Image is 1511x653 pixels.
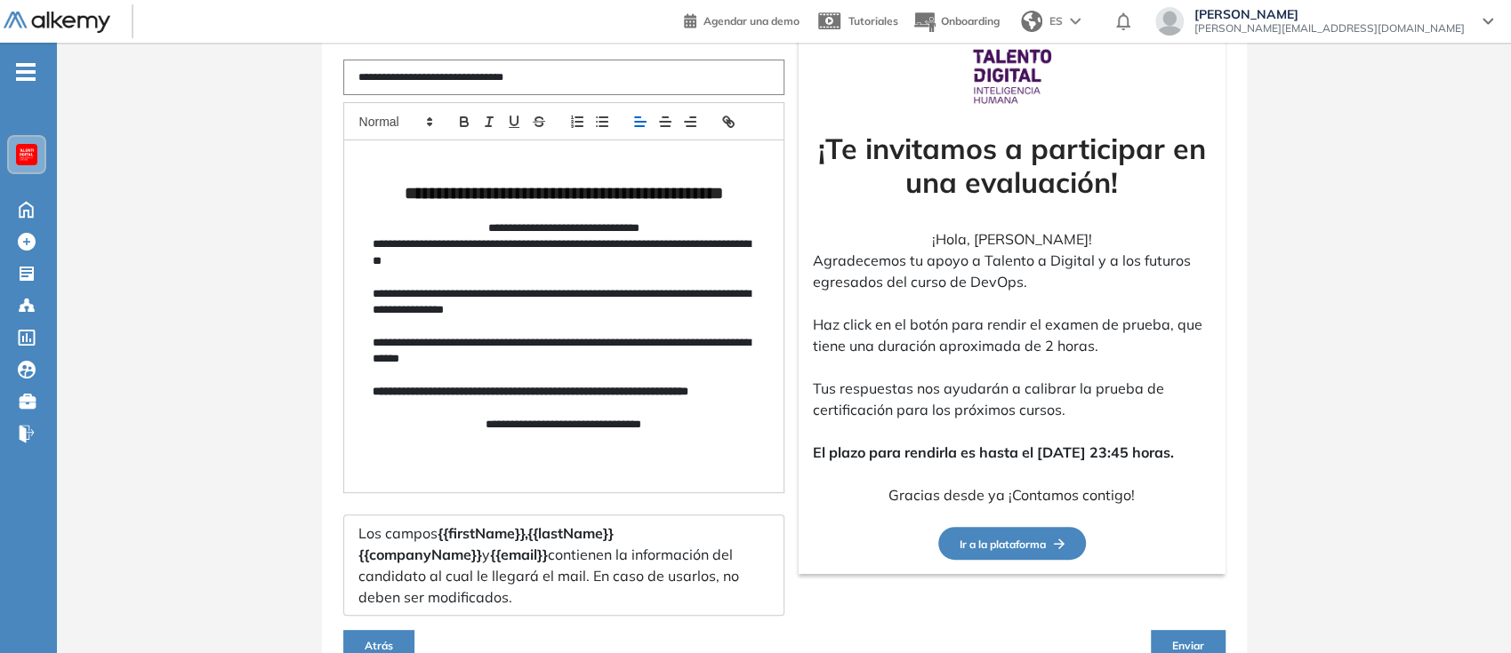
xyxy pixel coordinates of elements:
[20,147,34,162] img: https://assets.alkemy.org/workspaces/620/d203e0be-08f6-444b-9eae-a92d815a506f.png
[813,314,1211,356] p: Haz click en el botón para rendir el examen de prueba, que tiene una duración aproximada de 2 horas.
[968,43,1057,110] img: Logo de la compañía
[813,250,1211,292] p: Agradecemos tu apoyo a Talento a Digital y a los futuros egresados del curso de DevOps.
[813,378,1211,420] p: Tus respuestas nos ayudarán a calibrar la prueba de certificación para los próximos cursos.
[703,14,800,28] span: Agendar una demo
[343,514,784,616] div: Los campos y contienen la información del candidato al cual le llegará el mail. En caso de usarlo...
[960,538,1065,551] span: Ir a la plataforma
[1021,11,1042,32] img: world
[1194,7,1465,21] span: [PERSON_NAME]
[358,545,482,563] span: {{companyName}}
[1172,639,1204,652] span: Enviar
[365,639,393,652] span: Atrás
[684,9,800,30] a: Agendar una demo
[1046,538,1065,549] img: Flecha
[813,484,1211,506] p: Gracias desde ya ¡Contamos contigo!
[813,228,1211,250] p: ¡Hola, [PERSON_NAME]!
[941,14,1000,28] span: Onboarding
[912,3,1000,41] button: Onboarding
[438,524,527,542] span: {{firstName}},
[490,545,548,563] span: {{email}}
[4,12,110,34] img: Logo
[1194,21,1465,36] span: [PERSON_NAME][EMAIL_ADDRESS][DOMAIN_NAME]
[1070,18,1081,25] img: arrow
[1049,13,1063,29] span: ES
[818,131,1206,200] strong: ¡Te invitamos a participar en una evaluación!
[813,443,1174,461] strong: El plazo para rendirla es hasta el [DATE] 23:45 horas.
[16,70,36,74] i: -
[527,524,614,542] span: {{lastName}}
[848,14,898,28] span: Tutoriales
[938,527,1086,560] button: Ir a la plataformaFlecha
